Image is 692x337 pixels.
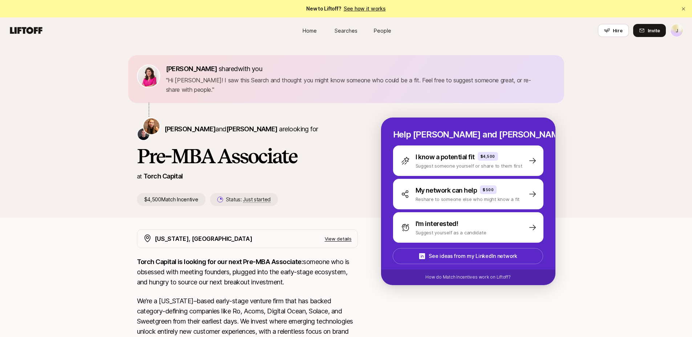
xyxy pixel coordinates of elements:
p: See ideas from my LinkedIn network [429,252,517,260]
a: See how it works [344,5,386,12]
span: [PERSON_NAME] [226,125,278,133]
p: I'm interested! [416,219,458,229]
button: See ideas from my LinkedIn network [393,248,543,264]
p: My network can help [416,185,477,196]
p: $4,500 [481,153,495,159]
button: Invite [633,24,666,37]
a: Torch Capital [143,172,183,180]
button: J [670,24,683,37]
span: [PERSON_NAME] [165,125,216,133]
span: Invite [648,27,660,34]
img: 9e09e871_5697_442b_ae6e_b16e3f6458f8.jpg [138,65,159,87]
p: J [676,26,678,35]
img: Christopher Harper [138,128,149,140]
span: Searches [335,27,357,34]
p: $4,500 Match Incentive [137,193,206,206]
span: New to Liftoff? [306,4,385,13]
span: Just started [243,196,271,203]
h1: Pre-MBA Associate [137,145,358,167]
p: Suggest someone yourself or share to them first [416,162,522,169]
span: and [215,125,277,133]
strong: Torch Capital is looking for our next Pre-MBA Associate: [137,258,303,266]
img: Katie Reiner [143,118,159,134]
p: shared [166,64,266,74]
a: People [364,24,401,37]
span: Hire [613,27,623,34]
p: Suggest yourself as a candidate [416,229,486,236]
p: Reshare to someone else who might know a fit [416,196,520,203]
a: Home [292,24,328,37]
p: $500 [483,187,494,193]
p: are looking for [165,124,318,134]
span: [PERSON_NAME] [166,65,217,73]
p: " Hi [PERSON_NAME]! I saw this Search and thought you might know someone who could be a fit. Feel... [166,75,555,94]
p: View details [325,235,352,242]
p: at [137,172,142,181]
p: Help [PERSON_NAME] and [PERSON_NAME] hire [393,130,543,140]
p: I know a potential fit [416,152,475,162]
span: People [374,27,391,34]
a: Searches [328,24,364,37]
p: [US_STATE], [GEOGRAPHIC_DATA] [155,234,252,243]
p: someone who is obsessed with meeting founders, plugged into the early-stage ecosystem, and hungry... [137,257,358,287]
p: Status: [226,195,271,204]
p: How do Match Incentives work on Liftoff? [425,274,510,280]
button: Hire [598,24,629,37]
span: Home [303,27,317,34]
span: with you [238,65,263,73]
